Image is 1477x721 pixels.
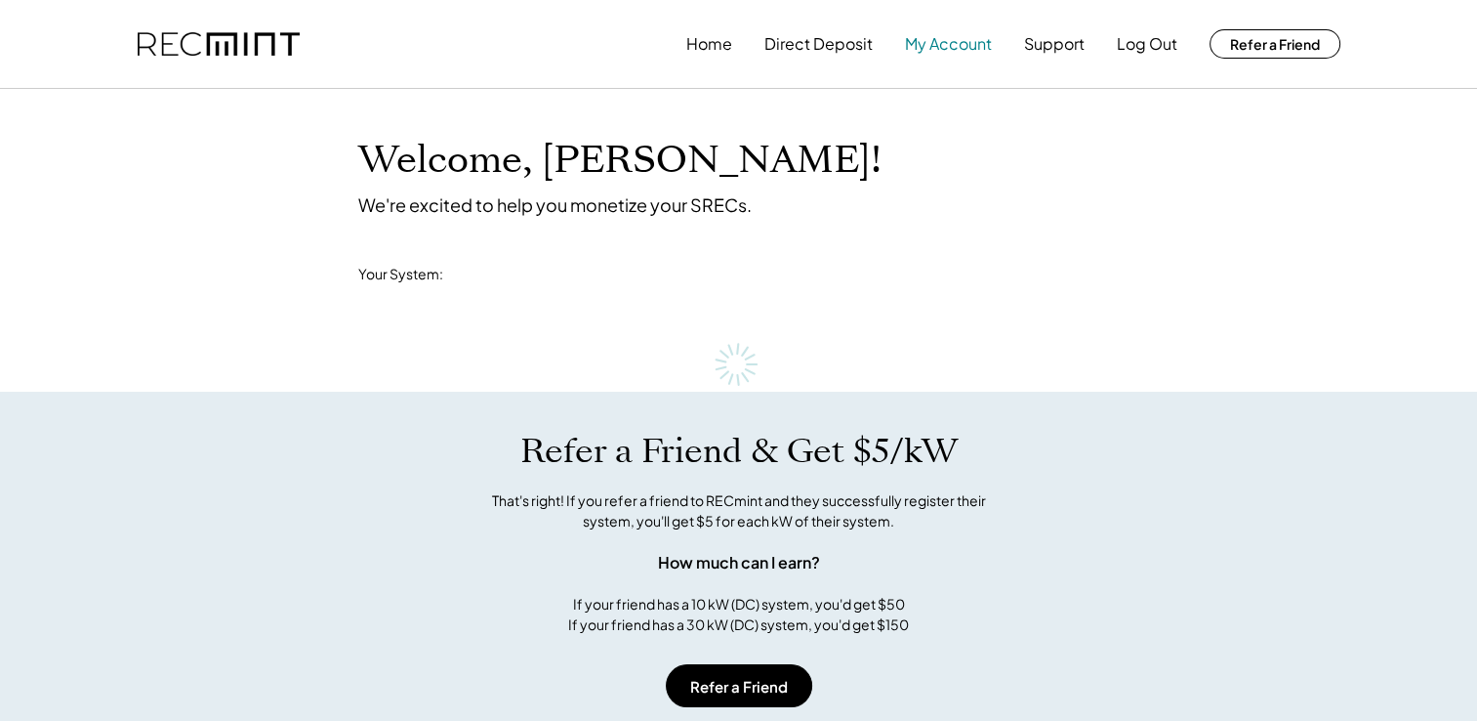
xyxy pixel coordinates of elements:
h1: Refer a Friend & Get $5/kW [520,431,958,472]
button: Refer a Friend [1210,29,1340,59]
img: recmint-logotype%403x.png [138,32,300,57]
button: My Account [905,24,992,64]
button: Direct Deposit [764,24,873,64]
div: How much can I earn? [658,551,820,574]
div: That's right! If you refer a friend to RECmint and they successfully register their system, you'l... [471,490,1007,531]
button: Refer a Friend [666,664,812,707]
button: Log Out [1117,24,1177,64]
button: Support [1024,24,1085,64]
button: Home [686,24,732,64]
div: We're excited to help you monetize your SRECs. [358,193,752,216]
h1: Welcome, [PERSON_NAME]! [358,138,882,184]
div: Your System: [358,265,443,284]
div: If your friend has a 10 kW (DC) system, you'd get $50 If your friend has a 30 kW (DC) system, you... [568,594,909,635]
